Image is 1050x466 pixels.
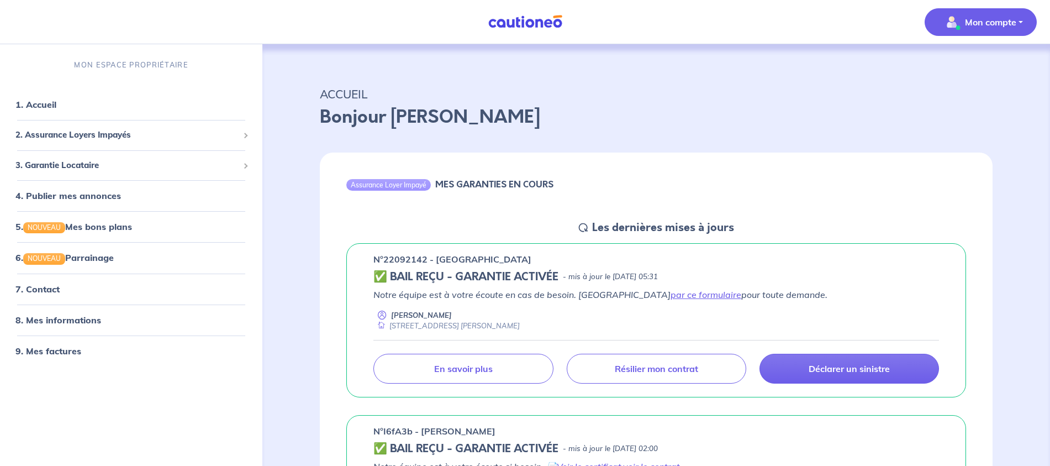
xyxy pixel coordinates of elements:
p: Bonjour [PERSON_NAME] [320,104,993,130]
a: 7. Contact [15,284,60,295]
a: 5.NOUVEAUMes bons plans [15,221,132,232]
div: state: CONTRACT-VALIDATED, Context: ,MAYBE-CERTIFICATE,,LESSOR-DOCUMENTS,IS-ODEALIM [373,270,939,284]
p: n°I6fA3b - [PERSON_NAME] [373,425,495,438]
p: Notre équipe est à votre écoute en cas de besoin. [GEOGRAPHIC_DATA] pour toute demande. [373,288,939,301]
p: Mon compte [965,15,1016,29]
img: illu_account_valid_menu.svg [943,13,961,31]
div: 1. Accueil [4,93,258,116]
div: 3. Garantie Locataire [4,155,258,176]
div: 2. Assurance Loyers Impayés [4,124,258,146]
h5: Les dernières mises à jours [592,221,734,234]
h5: ✅ BAIL REÇU - GARANTIE ACTIVÉE [373,442,558,455]
button: illu_account_valid_menu.svgMon compte [925,8,1037,36]
p: - mis à jour le [DATE] 05:31 [563,271,658,282]
a: 6.NOUVEAUParrainage [15,253,114,264]
h6: MES GARANTIES EN COURS [435,179,553,190]
div: 7. Contact [4,278,258,300]
p: - mis à jour le [DATE] 02:00 [563,443,658,454]
p: MON ESPACE PROPRIÉTAIRE [74,60,188,70]
h5: ✅ BAIL REÇU - GARANTIE ACTIVÉE [373,270,558,284]
p: n°22092142 - [GEOGRAPHIC_DATA] [373,253,531,266]
p: [PERSON_NAME] [391,310,452,321]
p: ACCUEIL [320,84,993,104]
a: Déclarer un sinistre [759,354,939,384]
div: 8. Mes informations [4,309,258,331]
a: 9. Mes factures [15,345,81,357]
p: Résilier mon contrat [615,363,698,374]
a: 8. Mes informations [15,315,101,326]
span: 3. Garantie Locataire [15,159,239,172]
a: par ce formulaire [671,289,741,300]
p: Déclarer un sinistre [809,363,890,374]
span: 2. Assurance Loyers Impayés [15,129,239,142]
a: 4. Publier mes annonces [15,190,121,201]
img: Cautioneo [484,15,567,29]
div: 6.NOUVEAUParrainage [4,247,258,269]
div: state: CONTRACT-VALIDATED, Context: LESS-THAN-20-DAYS,MAYBE-CERTIFICATE,ALONE,LESSOR-DOCUMENTS [373,442,939,455]
div: [STREET_ADDRESS] [PERSON_NAME] [373,321,520,331]
div: 5.NOUVEAUMes bons plans [4,216,258,238]
div: Assurance Loyer Impayé [346,179,431,190]
div: 9. Mes factures [4,340,258,362]
a: En savoir plus [373,354,553,384]
a: Résilier mon contrat [567,354,746,384]
a: 1. Accueil [15,99,56,110]
div: 4. Publier mes annonces [4,185,258,207]
p: En savoir plus [434,363,493,374]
